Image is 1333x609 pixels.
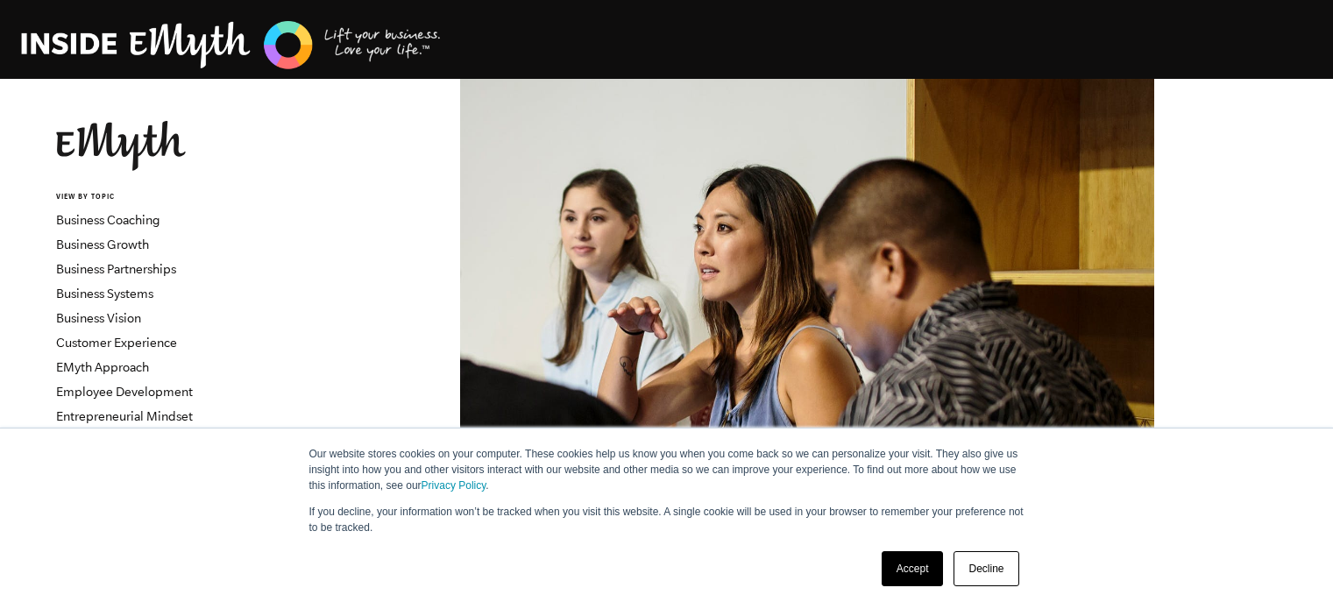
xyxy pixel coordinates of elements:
[422,479,486,492] a: Privacy Policy
[56,311,141,325] a: Business Vision
[56,287,153,301] a: Business Systems
[21,18,442,72] img: EMyth Business Coaching
[954,551,1018,586] a: Decline
[882,551,944,586] a: Accept
[56,385,193,399] a: Employee Development
[56,213,160,227] a: Business Coaching
[56,336,177,350] a: Customer Experience
[56,360,149,374] a: EMyth Approach
[56,262,176,276] a: Business Partnerships
[309,504,1025,535] p: If you decline, your information won’t be tracked when you visit this website. A single cookie wi...
[309,446,1025,493] p: Our website stores cookies on your computer. These cookies help us know you when you come back so...
[56,237,149,251] a: Business Growth
[56,409,193,423] a: Entrepreneurial Mindset
[56,192,267,203] h6: VIEW BY TOPIC
[56,121,186,171] img: EMyth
